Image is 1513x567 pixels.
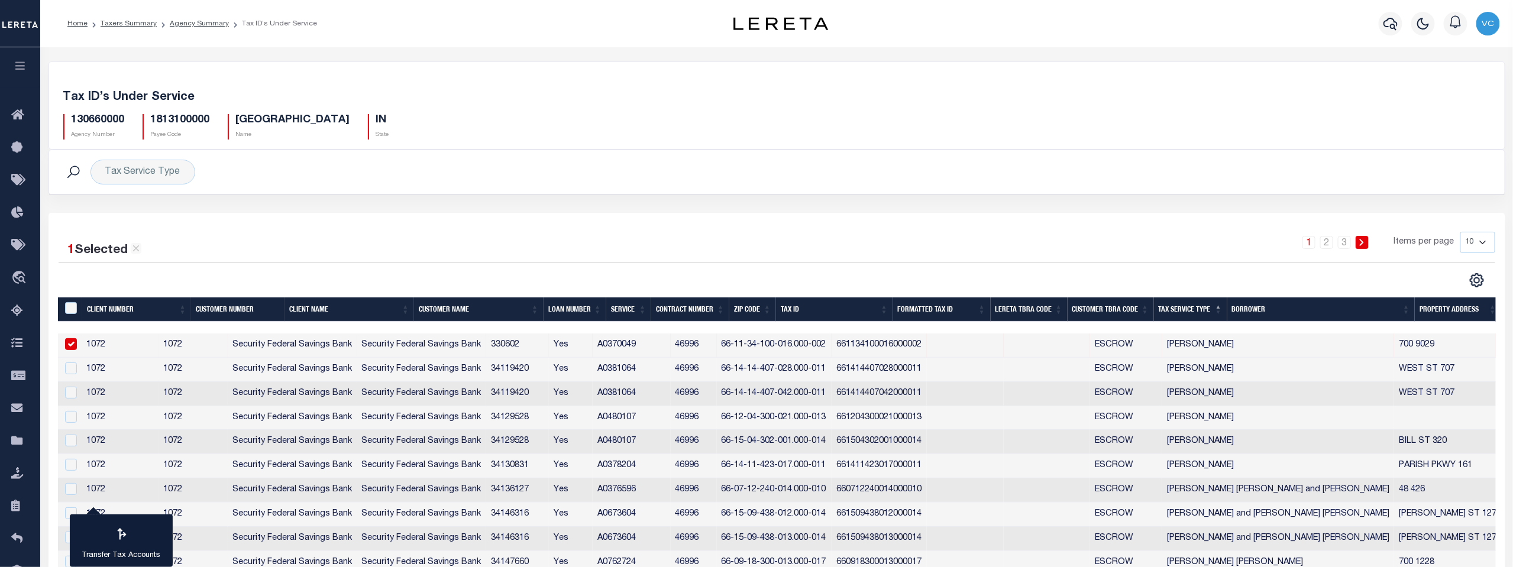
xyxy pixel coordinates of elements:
th: Customer Name: activate to sort column ascending [414,297,544,322]
td: WEST ST 707 [1394,382,1501,406]
th: Customer Number [191,297,285,322]
td: Yes [549,406,593,430]
th: Contract Number: activate to sort column ascending [651,297,729,322]
td: 1072 [82,406,159,430]
a: Agency Summary [170,20,229,27]
th: Service: activate to sort column ascending [606,297,651,322]
td: 660712240014000010 [832,478,927,503]
td: [PERSON_NAME] [1162,333,1394,358]
td: 661414407028000011 [832,358,927,382]
td: A0370049 [593,333,670,358]
a: Home [67,20,88,27]
th: Loan Number: activate to sort column ascending [544,297,606,322]
td: 1072 [159,430,228,454]
p: State [376,131,389,140]
td: 661504302001000014 [832,430,927,454]
td: 661134100016000002 [832,333,927,358]
td: 34136127 [486,478,549,503]
td: [PERSON_NAME] and [PERSON_NAME] [PERSON_NAME] [1162,503,1394,527]
td: PARISH PKWY 161 [1394,454,1501,478]
td: 66-11-34-100-016.000-002 [717,333,832,358]
td: Security Federal Savings Bank [228,478,357,503]
td: 46996 [671,333,717,358]
td: Yes [549,430,593,454]
th: Customer TBRA Code: activate to sort column ascending [1068,297,1154,322]
td: 1072 [82,454,159,478]
div: Tax Service Type [90,160,195,184]
td: Security Federal Savings Bank [228,454,357,478]
th: Tax Service Type: activate to sort column descending [1154,297,1227,322]
td: Yes [549,503,593,527]
td: 46996 [671,382,717,406]
td: A0378204 [593,454,670,478]
td: ESCROW [1090,527,1162,551]
td: Security Federal Savings Bank [357,454,486,478]
td: Security Federal Savings Bank [228,527,357,551]
td: 66-12-04-300-021.000-013 [717,406,832,430]
th: Formatted Tax ID: activate to sort column ascending [893,297,991,322]
td: Security Federal Savings Bank [357,382,486,406]
td: Security Federal Savings Bank [357,527,486,551]
td: 48 426 [1394,478,1501,503]
td: ESCROW [1090,333,1162,358]
td: Yes [549,454,593,478]
td: Yes [549,382,593,406]
h5: 130660000 [72,114,125,127]
td: 1072 [82,382,159,406]
td: 34129528 [486,406,549,430]
td: 34119420 [486,382,549,406]
td: 34129528 [486,430,549,454]
td: A0673604 [593,527,670,551]
td: 1072 [159,333,228,358]
td: A0480107 [593,430,670,454]
td: A0480107 [593,406,670,430]
th: LERETA TBRA Code: activate to sort column ascending [991,297,1068,322]
a: Taxers Summary [101,20,157,27]
td: 34146316 [486,527,549,551]
td: 1072 [159,382,228,406]
td: Security Federal Savings Bank [228,358,357,382]
td: 1072 [159,406,228,430]
td: 34119420 [486,358,549,382]
td: Security Federal Savings Bank [357,333,486,358]
td: 661509438013000014 [832,527,927,551]
td: 46996 [671,478,717,503]
td: 700 9029 [1394,333,1501,358]
th: Tax ID: activate to sort column ascending [776,297,893,322]
td: 1072 [159,358,228,382]
td: 1072 [82,478,159,503]
td: ESCROW [1090,454,1162,478]
td: 1072 [159,478,228,503]
td: 66-15-09-438-012.000-014 [717,503,832,527]
td: Security Federal Savings Bank [228,406,357,430]
td: [PERSON_NAME] [1162,430,1394,454]
h5: Tax ID’s Under Service [63,90,1491,105]
div: Selected [68,241,141,260]
a: 1 [1302,236,1315,249]
td: 1072 [159,454,228,478]
td: 1072 [82,358,159,382]
td: Security Federal Savings Bank [357,430,486,454]
td: 46996 [671,454,717,478]
td: 46996 [671,358,717,382]
a: 2 [1320,236,1333,249]
td: 66-14-11-423-017.000-011 [717,454,832,478]
img: logo-dark.svg [733,17,828,30]
td: [PERSON_NAME] [PERSON_NAME] and [PERSON_NAME] [1162,478,1394,503]
span: 1 [68,244,75,257]
td: Security Federal Savings Bank [228,503,357,527]
td: 66-15-04-302-001.000-014 [717,430,832,454]
td: [PERSON_NAME] [1162,406,1394,430]
p: Name [236,131,350,140]
td: A0376596 [593,478,670,503]
td: 34146316 [486,503,549,527]
span: Items per page [1394,236,1454,249]
td: 661509438012000014 [832,503,927,527]
td: Security Federal Savings Bank [228,430,357,454]
td: ESCROW [1090,430,1162,454]
td: 46996 [671,527,717,551]
td: 1072 [82,333,159,358]
td: 66-14-14-407-028.000-011 [717,358,832,382]
h5: [GEOGRAPHIC_DATA] [236,114,350,127]
h5: IN [376,114,389,127]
